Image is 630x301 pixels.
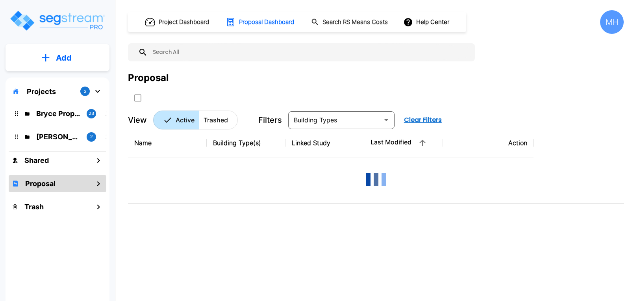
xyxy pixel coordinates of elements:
h1: Search RS Means Costs [322,18,388,27]
button: Active [153,111,199,129]
th: Linked Study [285,129,364,157]
p: 23 [89,110,94,117]
th: Action [443,129,534,157]
div: Proposal [128,71,169,85]
button: SelectAll [130,90,146,106]
button: Search RS Means Costs [308,15,392,30]
p: Filters [258,114,282,126]
button: Add [6,46,109,69]
button: Clear Filters [401,112,445,128]
th: Building Type(s) [207,129,285,157]
h1: Project Dashboard [159,18,209,27]
h1: Shared [24,155,49,166]
button: Proposal Dashboard [223,14,298,30]
button: Help Center [402,15,452,30]
p: Romero Properties [36,131,80,142]
button: Trashed [199,111,238,129]
p: 2 [84,88,87,95]
input: Search All [148,43,471,61]
th: Last Modified [364,129,443,157]
p: Bryce Properties [36,108,80,119]
img: Loading [360,164,392,195]
p: 2 [90,133,93,140]
div: MH [600,10,624,34]
h1: Trash [24,201,44,212]
img: Logo [9,9,106,32]
p: Add [56,52,72,64]
button: Project Dashboard [142,13,213,31]
input: Building Types [291,114,379,126]
p: View [128,114,147,126]
p: Projects [27,86,56,97]
h1: Proposal Dashboard [239,18,294,27]
p: Trashed [204,115,228,125]
div: Platform [153,111,238,129]
h1: Proposal [25,178,56,189]
button: Open [381,114,392,126]
div: Name [134,138,200,148]
p: Active [176,115,195,125]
